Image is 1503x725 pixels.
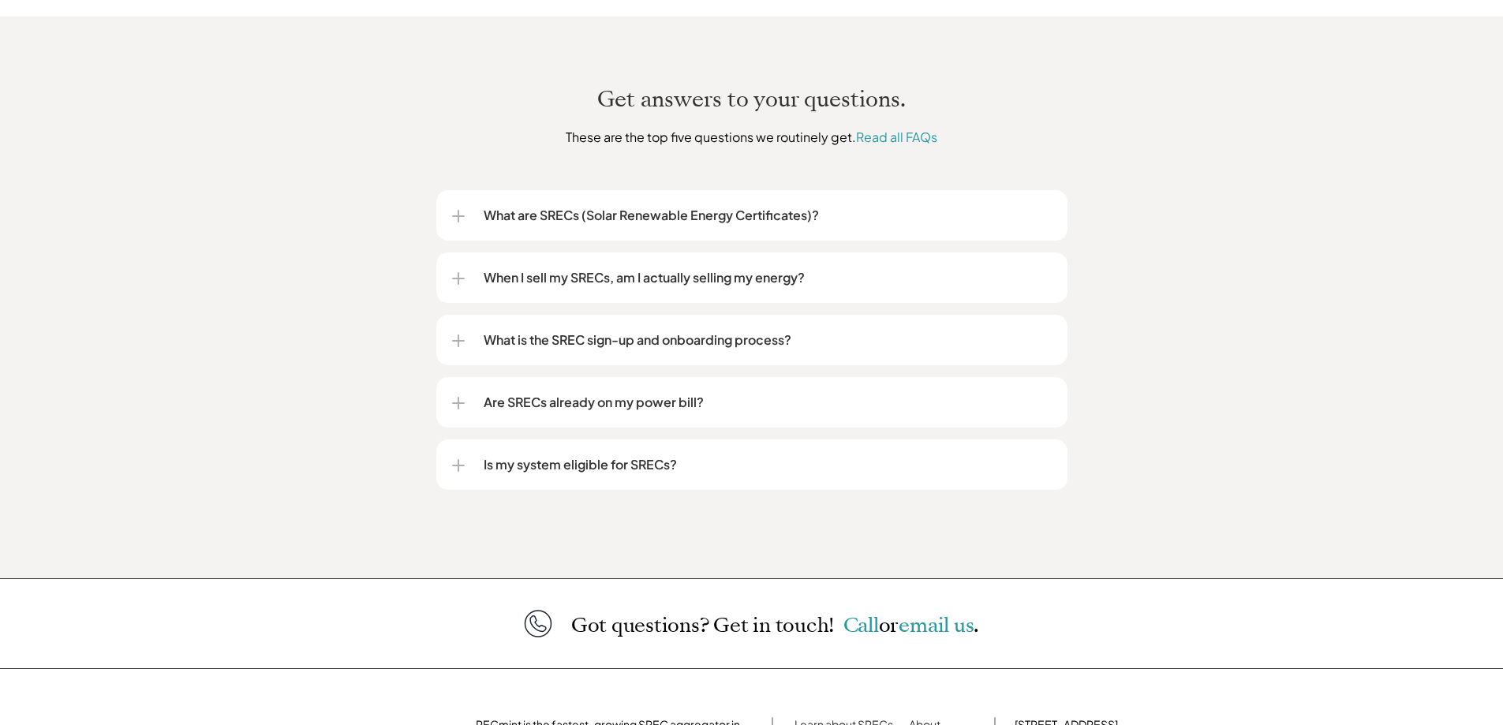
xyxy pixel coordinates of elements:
[484,331,1052,349] p: What is the SREC sign-up and onboarding process?
[879,611,899,639] span: or
[899,611,974,639] a: email us
[484,455,1052,474] p: Is my system eligible for SRECs?
[484,393,1052,412] p: Are SRECs already on my power bill?
[571,615,979,636] p: Got questions? Get in touch!
[484,268,1052,287] p: When I sell my SRECs, am I actually selling my energy?
[484,206,1052,225] p: What are SRECs (Solar Renewable Energy Certificates)?
[843,611,879,639] a: Call
[302,84,1202,114] h2: Get answers to your questions.
[459,127,1044,147] p: These are the top five questions we routinely get.
[974,611,979,639] span: .
[856,129,937,145] a: Read all FAQs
